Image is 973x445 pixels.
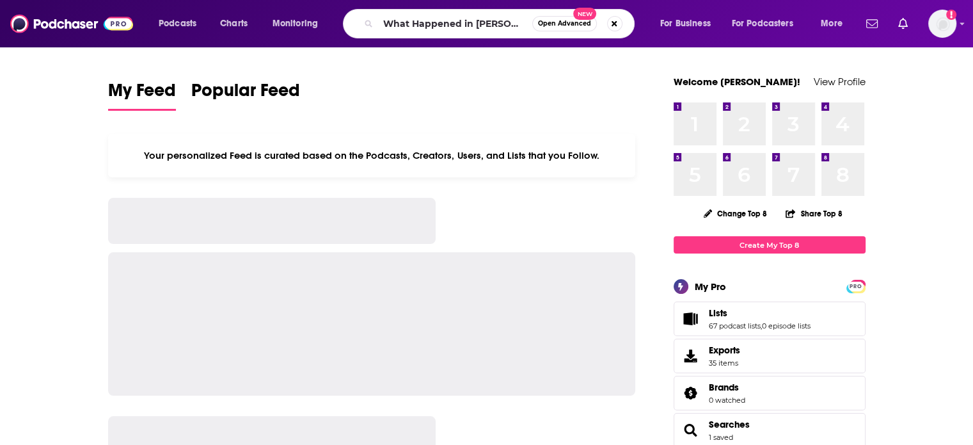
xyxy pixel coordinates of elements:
[709,321,761,330] a: 67 podcast lists
[651,13,727,34] button: open menu
[928,10,956,38] button: Show profile menu
[709,433,733,442] a: 1 saved
[848,282,864,291] span: PRO
[674,302,866,336] span: Lists
[709,419,750,430] a: Searches
[191,79,300,109] span: Popular Feed
[709,382,739,393] span: Brands
[928,10,956,38] span: Logged in as NickG
[660,15,711,33] span: For Business
[812,13,858,34] button: open menu
[695,280,726,293] div: My Pro
[538,20,591,27] span: Open Advanced
[108,79,176,109] span: My Feed
[108,79,176,111] a: My Feed
[946,10,956,20] svg: Add a profile image
[674,376,866,410] span: Brands
[928,10,956,38] img: User Profile
[785,201,842,226] button: Share Top 8
[273,15,318,33] span: Monitoring
[724,13,812,34] button: open menu
[674,76,800,88] a: Welcome [PERSON_NAME]!
[848,281,864,291] a: PRO
[861,13,883,35] a: Show notifications dropdown
[573,8,596,20] span: New
[709,396,745,405] a: 0 watched
[150,13,213,34] button: open menu
[709,307,811,319] a: Lists
[678,310,704,328] a: Lists
[709,344,740,356] span: Exports
[709,307,727,319] span: Lists
[220,15,248,33] span: Charts
[108,134,636,177] div: Your personalized Feed is curated based on the Podcasts, Creators, Users, and Lists that you Follow.
[814,76,866,88] a: View Profile
[212,13,255,34] a: Charts
[678,384,704,402] a: Brands
[532,16,597,31] button: Open AdvancedNew
[159,15,196,33] span: Podcasts
[191,79,300,111] a: Popular Feed
[10,12,133,36] img: Podchaser - Follow, Share and Rate Podcasts
[761,321,762,330] span: ,
[678,421,704,439] a: Searches
[709,359,740,368] span: 35 items
[355,9,647,38] div: Search podcasts, credits, & more...
[762,321,811,330] a: 0 episode lists
[378,13,532,34] input: Search podcasts, credits, & more...
[678,347,704,365] span: Exports
[732,15,793,33] span: For Podcasters
[696,206,775,222] button: Change Top 8
[893,13,913,35] a: Show notifications dropdown
[264,13,335,34] button: open menu
[674,236,866,254] a: Create My Top 8
[821,15,842,33] span: More
[674,339,866,373] a: Exports
[709,382,745,393] a: Brands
